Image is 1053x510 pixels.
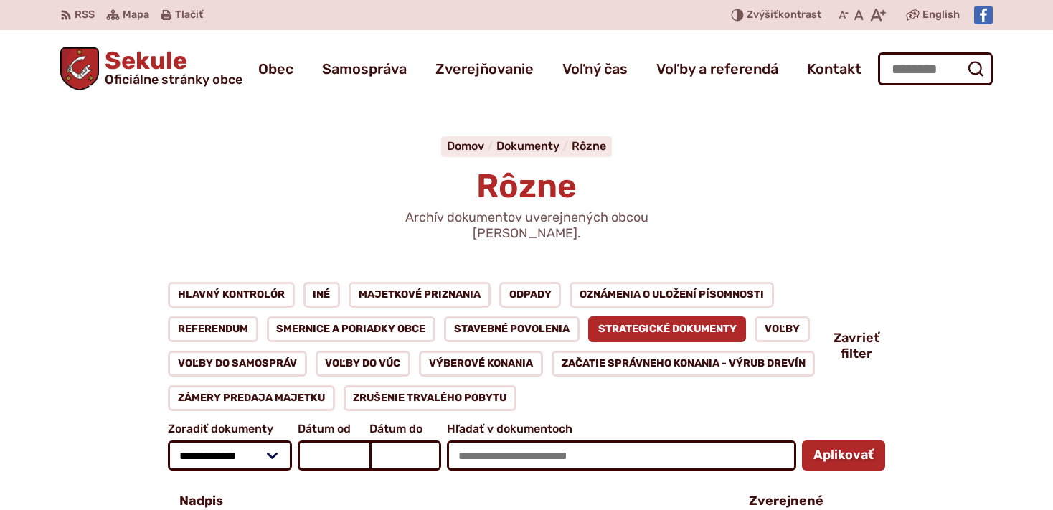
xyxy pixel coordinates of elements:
[588,316,747,342] a: Strategické dokumenty
[168,351,307,377] a: Voľby do samospráv
[496,139,559,153] span: Dokumenty
[267,316,436,342] a: Smernice a poriadky obce
[974,6,993,24] img: Prejsť na Facebook stránku
[303,282,341,308] a: Iné
[60,47,99,90] img: Prejsť na domovskú stránku
[435,49,534,89] a: Zverejňovanie
[447,139,496,153] a: Domov
[747,9,821,22] span: kontrast
[298,440,369,471] input: Dátum od
[168,385,335,411] a: Zámery predaja majetku
[168,422,292,435] span: Zoradiť dokumenty
[175,9,203,22] span: Tlačiť
[922,6,960,24] span: English
[168,282,295,308] a: Hlavný kontrolór
[834,331,879,362] span: Zavrieť filter
[99,49,242,86] span: Sekule
[444,316,580,342] a: Stavebné povolenia
[316,351,411,377] a: Voľby do VÚC
[349,282,491,308] a: Majetkové priznania
[807,49,861,89] a: Kontakt
[834,331,885,362] button: Zavrieť filter
[168,316,258,342] a: Referendum
[298,422,369,435] span: Dátum od
[747,9,778,21] span: Zvýšiť
[344,385,517,411] a: Zrušenie trvalého pobytu
[755,316,810,342] a: Voľby
[572,139,606,153] a: Rôzne
[552,351,816,377] a: Začatie správneho konania - výrub drevín
[369,440,441,471] input: Dátum do
[476,166,577,206] span: Rôzne
[322,49,407,89] a: Samospráva
[570,282,774,308] a: Oznámenia o uložení písomnosti
[499,282,562,308] a: Odpady
[496,139,572,153] a: Dokumenty
[447,440,796,471] input: Hľadať v dokumentoch
[168,440,292,471] select: Zoradiť dokumenty
[920,6,963,24] a: English
[75,6,95,24] span: RSS
[354,210,699,241] p: Archív dokumentov uverejnených obcou [PERSON_NAME].
[123,6,149,24] span: Mapa
[562,49,628,89] a: Voľný čas
[802,440,885,471] button: Aplikovať
[105,73,242,86] span: Oficiálne stránky obce
[60,47,242,90] a: Logo Sekule, prejsť na domovskú stránku.
[749,494,823,509] p: Zverejnené
[447,139,484,153] span: Domov
[179,494,223,509] p: Nadpis
[447,422,796,435] span: Hľadať v dokumentoch
[369,422,441,435] span: Dátum do
[258,49,293,89] a: Obec
[656,49,778,89] a: Voľby a referendá
[419,351,543,377] a: Výberové konania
